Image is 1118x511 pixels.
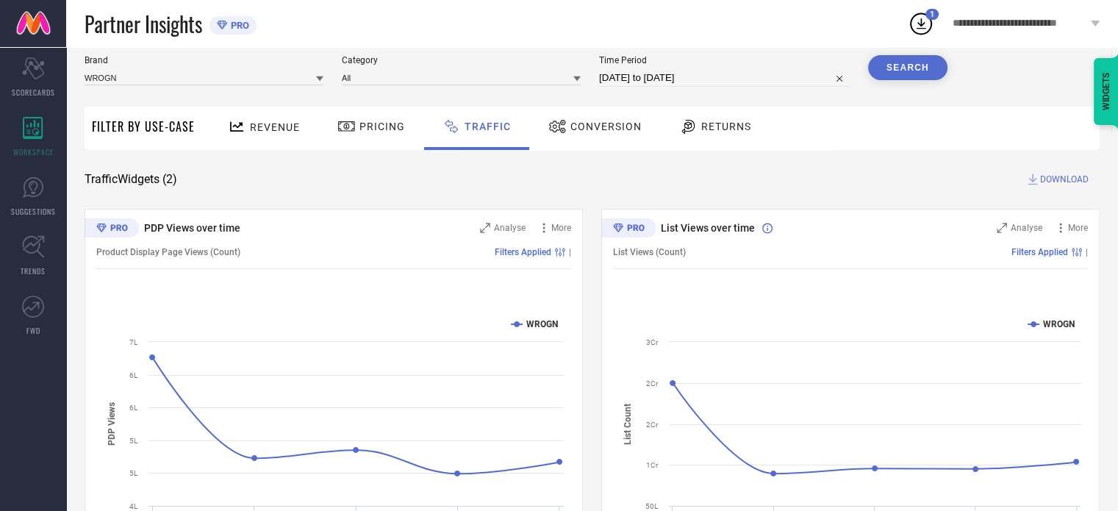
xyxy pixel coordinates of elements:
[494,223,526,233] span: Analyse
[96,247,240,257] span: Product Display Page Views (Count)
[342,55,581,65] span: Category
[1011,247,1068,257] span: Filters Applied
[26,325,40,336] span: FWD
[144,222,240,234] span: PDP Views over time
[623,403,633,444] tspan: List Count
[107,402,117,446] tspan: PDP Views
[250,121,300,133] span: Revenue
[12,87,55,98] span: SCORECARDS
[1043,319,1075,329] text: WROGN
[661,222,755,234] span: List Views over time
[13,146,54,157] span: WORKSPACE
[85,218,139,240] div: Premium
[646,338,659,346] text: 3Cr
[570,121,642,132] span: Conversion
[646,421,659,429] text: 2Cr
[601,218,656,240] div: Premium
[92,118,195,135] span: Filter By Use-Case
[646,379,659,387] text: 2Cr
[613,247,686,257] span: List Views (Count)
[908,10,934,37] div: Open download list
[569,247,571,257] span: |
[129,338,138,346] text: 7L
[129,469,138,477] text: 5L
[868,55,947,80] button: Search
[129,437,138,445] text: 5L
[465,121,511,132] span: Traffic
[1011,223,1042,233] span: Analyse
[930,10,934,19] span: 1
[1040,172,1089,187] span: DOWNLOAD
[21,265,46,276] span: TRENDS
[599,69,850,87] input: Select time period
[129,371,138,379] text: 6L
[11,206,56,217] span: SUGGESTIONS
[701,121,751,132] span: Returns
[480,223,490,233] svg: Zoom
[526,319,558,329] text: WROGN
[85,9,202,39] span: Partner Insights
[129,502,138,510] text: 4L
[1086,247,1088,257] span: |
[599,55,850,65] span: Time Period
[495,247,551,257] span: Filters Applied
[359,121,405,132] span: Pricing
[551,223,571,233] span: More
[646,461,659,469] text: 1Cr
[85,172,177,187] span: Traffic Widgets ( 2 )
[85,55,323,65] span: Brand
[129,404,138,412] text: 6L
[645,502,659,510] text: 50L
[1068,223,1088,233] span: More
[227,20,249,31] span: PRO
[997,223,1007,233] svg: Zoom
